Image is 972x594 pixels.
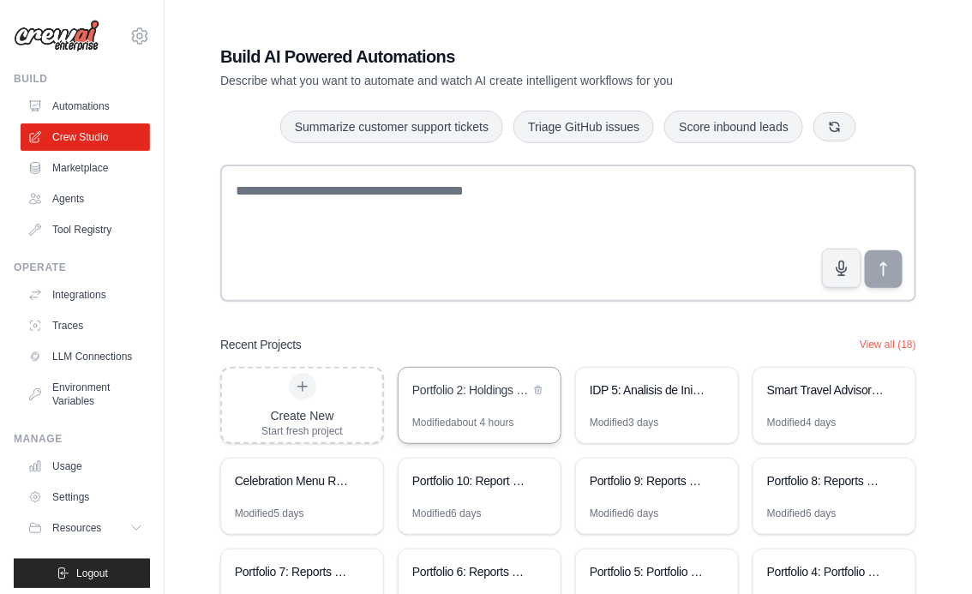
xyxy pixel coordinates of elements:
div: Modified 6 days [767,507,837,520]
div: Portfolio 8: Reports 3 - Portfolio Investment Optimization Reports Generator [767,472,885,489]
div: Start fresh project [261,424,343,438]
div: Celebration Menu Recommendation Platform [235,472,352,489]
h1: Build AI Powered Automations [220,45,796,69]
button: Click to speak your automation idea [822,249,861,288]
div: Portfolio 4: Portfolio and competitors table consolidator [767,563,885,580]
iframe: Chat Widget [886,512,972,594]
div: Modified 3 days [590,416,659,429]
div: Manage [14,432,150,446]
img: Logo [14,20,99,52]
div: Build [14,72,150,86]
div: Modified 6 days [590,507,659,520]
div: Smart Travel Advisory Assistant [767,381,885,399]
a: Settings [21,483,150,511]
a: Automations [21,93,150,120]
span: Logout [76,567,108,580]
a: Usage [21,453,150,480]
a: Traces [21,312,150,339]
button: Resources [21,514,150,542]
div: Portfolio 6: Reports 1 - Portfolio Optimization - Automation 1: Initiative Lists [412,563,530,580]
button: Score inbound leads [664,111,803,143]
button: Triage GitHub issues [513,111,654,143]
div: IDP 5: Analisis de Iniciativas - Casos de Exito y Evaluacion EVA [590,381,707,399]
div: Modified about 4 hours [412,416,514,429]
div: Portfolio 9: Reports 4 - Portfolio Investment Roadmap Generator [590,472,707,489]
a: Environment Variables [21,374,150,415]
div: Portfolio 7: Reports 2 - Initiatives KPIs [235,563,352,580]
div: Portfolio 5: Portfolio Management Strategy Automation [590,563,707,580]
span: Resources [52,521,101,535]
div: Portfolio 10: Report 5 - TSR and EVA overall impact [412,472,530,489]
div: Widget de chat [886,512,972,594]
button: Summarize customer support tickets [280,111,503,143]
a: LLM Connections [21,343,150,370]
div: Portfolio 2: Holdings Batch Analyzer [412,381,530,399]
p: Describe what you want to automate and watch AI create intelligent workflows for you [220,72,796,89]
a: Tool Registry [21,216,150,243]
button: Logout [14,559,150,588]
div: Create New [261,407,343,424]
a: Marketplace [21,154,150,182]
div: Modified 4 days [767,416,837,429]
div: Modified 6 days [412,507,482,520]
button: Get new suggestions [813,112,856,141]
button: View all (18) [860,338,916,351]
button: Delete project [530,381,547,399]
div: Modified 5 days [235,507,304,520]
a: Agents [21,185,150,213]
div: Operate [14,261,150,274]
h3: Recent Projects [220,336,302,353]
a: Crew Studio [21,123,150,151]
a: Integrations [21,281,150,309]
